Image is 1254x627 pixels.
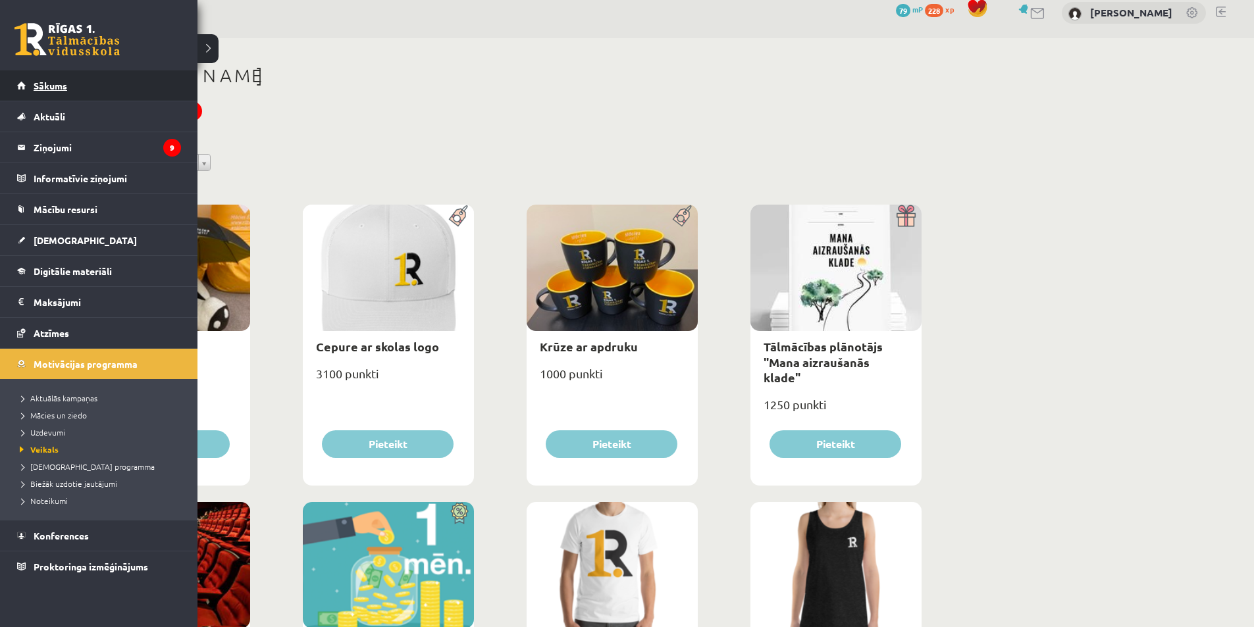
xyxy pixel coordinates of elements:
a: [DEMOGRAPHIC_DATA] programma [16,461,184,472]
img: Dāvana ar pārsteigumu [892,205,922,227]
span: Mācies un ziedo [16,410,87,420]
legend: Ziņojumi [34,132,181,163]
a: Sākums [17,70,181,101]
img: Populāra prece [668,205,698,227]
a: Tālmācības plānotājs "Mana aizraušanās klade" [764,339,883,385]
span: Konferences [34,530,89,541]
h1: [PERSON_NAME] [79,64,922,87]
a: 228 xp [925,4,960,14]
span: Noteikumi [16,495,68,506]
legend: Maksājumi [34,287,181,317]
span: 79 [896,4,910,17]
a: Motivācijas programma [17,349,181,379]
a: Aktuāli [17,101,181,132]
span: Aktuāli [34,111,65,122]
a: Proktoringa izmēģinājums [17,551,181,582]
a: Informatīvie ziņojumi [17,163,181,193]
button: Pieteikt [322,430,454,458]
span: Aktuālās kampaņas [16,393,97,403]
span: Motivācijas programma [34,358,138,370]
a: Atzīmes [17,318,181,348]
a: Rīgas 1. Tālmācības vidusskola [14,23,120,56]
a: 79 mP [896,4,923,14]
a: Ziņojumi9 [17,132,181,163]
button: Pieteikt [546,430,677,458]
a: Cepure ar skolas logo [316,339,439,354]
a: Mācies un ziedo [16,409,184,421]
span: Proktoringa izmēģinājums [34,561,148,572]
span: Biežāk uzdotie jautājumi [16,478,117,489]
a: Veikals [16,443,184,455]
span: Veikals [16,444,59,455]
span: [DEMOGRAPHIC_DATA] programma [16,461,155,472]
span: Sākums [34,80,67,91]
a: Uzdevumi [16,426,184,438]
span: Atzīmes [34,327,69,339]
div: 1000 punkti [527,363,698,395]
span: Mācību resursi [34,203,97,215]
i: 9 [163,139,181,157]
a: Aktuālās kampaņas [16,392,184,404]
a: Maksājumi [17,287,181,317]
span: 228 [925,4,943,17]
a: Krūze ar apdruku [540,339,638,354]
a: Noteikumi [16,495,184,507]
a: Biežāk uzdotie jautājumi [16,478,184,489]
span: xp [945,4,954,14]
a: Digitālie materiāli [17,256,181,286]
legend: Informatīvie ziņojumi [34,163,181,193]
a: Konferences [17,520,181,551]
div: 3100 punkti [303,363,474,395]
div: 1250 punkti [750,393,922,426]
a: [PERSON_NAME] [1090,6,1172,19]
span: [DEMOGRAPHIC_DATA] [34,234,137,246]
button: Pieteikt [770,430,901,458]
span: mP [912,4,923,14]
a: [DEMOGRAPHIC_DATA] [17,225,181,255]
img: Populāra prece [444,205,474,227]
span: Digitālie materiāli [34,265,112,277]
a: Mācību resursi [17,194,181,224]
span: Uzdevumi [16,427,65,438]
img: Artis Meļķis [1068,7,1082,20]
img: Atlaide [444,502,474,524]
